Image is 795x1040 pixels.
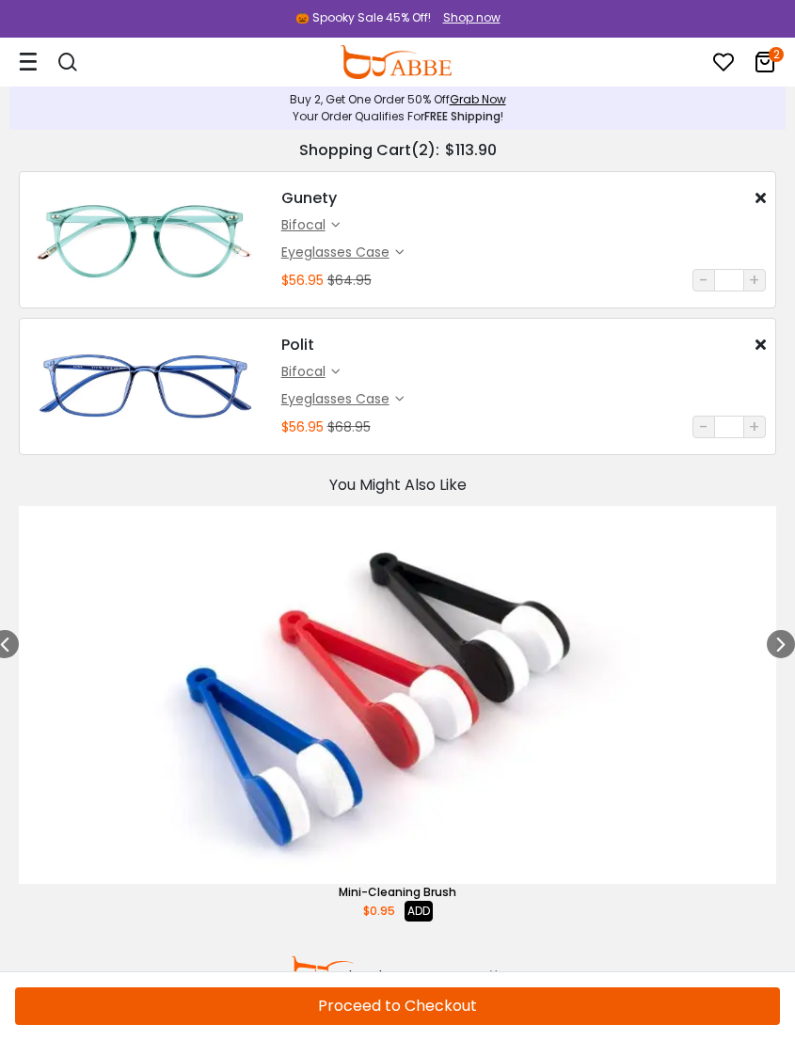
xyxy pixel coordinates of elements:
div: bifocal [281,215,331,235]
div: Buy 2, Get One Order 50% Off [19,91,776,108]
img: Gunety [29,181,262,298]
img: Mini-Cleaning Brush [19,506,776,885]
div: Eyeglasses Case [281,389,395,409]
i: 2 [769,47,784,62]
img: Polit [29,328,262,445]
a: Why Choose ABBE? >> [336,967,480,986]
div: $56.95 [281,271,324,291]
a: Shop now [434,9,501,25]
button: Proceed to Checkout [15,987,780,1025]
span: $113.90 [445,139,497,162]
div: Eyeglasses Case [281,243,395,262]
h4: Polit [281,334,314,356]
h2: Shopping Cart [299,141,411,159]
h4: Gunety [281,187,337,210]
div: $64.95 [327,271,372,291]
span: 2 [419,139,428,162]
div: 🎃 Spooky Sale 45% Off! [295,9,431,26]
div: Shop now [443,9,501,26]
div: Your Order Qualifies For ! [19,108,776,125]
div: ( ): [19,139,776,162]
div: $56.95 [281,418,324,437]
span: $0.95 [363,903,395,920]
button: ADD [405,901,433,922]
a: 2 [754,55,776,76]
div: Mini-Cleaning Brush [19,884,776,901]
img: abbeglasses.com [340,45,451,79]
div: $68.95 [327,418,371,437]
div: bifocal [281,362,331,382]
a: Grab Now [450,91,506,107]
span: FREE Shipping [424,108,501,124]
